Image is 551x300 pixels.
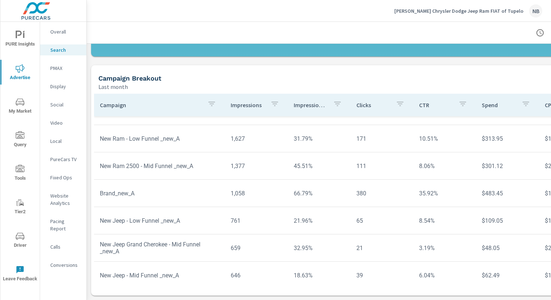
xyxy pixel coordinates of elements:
td: $48.05 [476,239,539,257]
div: Video [40,117,86,128]
p: [PERSON_NAME] Chrysler Dodge Jeep Ram FIAT of Tupelo [394,8,523,14]
p: Fixed Ops [50,174,81,181]
p: Spend [482,101,515,109]
p: Impression Share [294,101,327,109]
td: 1,627 [225,129,288,148]
td: 31.79% [288,129,351,148]
td: $483.45 [476,184,539,203]
td: 21.96% [288,211,351,230]
div: NB [529,4,542,17]
td: 3.19% [413,239,476,257]
div: Display [40,81,86,92]
p: Video [50,119,81,126]
td: 8.54% [413,211,476,230]
td: 32.95% [288,239,351,257]
div: nav menu [0,22,40,290]
td: 111 [351,157,413,175]
h5: Campaign Breakout [98,74,161,82]
td: 39 [351,266,413,285]
div: Conversions [40,260,86,270]
td: Brand_new_A [94,184,225,203]
td: 6.04% [413,266,476,285]
div: Fixed Ops [40,172,86,183]
span: Advertise [3,64,38,82]
div: Social [40,99,86,110]
td: $301.12 [476,157,539,175]
td: New Jeep Grand Cherokee - Mid Funnel _new_A [94,235,225,261]
span: Leave Feedback [3,265,38,283]
td: 1,377 [225,157,288,175]
p: Last month [98,82,128,91]
td: 659 [225,239,288,257]
td: $62.49 [476,266,539,285]
td: 66.79% [288,184,351,203]
span: PURE Insights [3,31,38,48]
p: Clicks [356,101,390,109]
td: 10.51% [413,129,476,148]
p: PureCars TV [50,156,81,163]
span: My Market [3,98,38,116]
div: Local [40,136,86,147]
td: 646 [225,266,288,285]
td: 1,058 [225,184,288,203]
span: Query [3,131,38,149]
td: 171 [351,129,413,148]
td: 380 [351,184,413,203]
td: 65 [351,211,413,230]
td: 8.06% [413,157,476,175]
span: Driver [3,232,38,250]
td: $109.05 [476,211,539,230]
p: Impressions [231,101,264,109]
p: Overall [50,28,81,35]
p: CTR [419,101,453,109]
div: Overall [40,26,86,37]
div: PureCars TV [40,154,86,165]
div: Search [40,44,86,55]
p: PMAX [50,65,81,72]
p: Campaign [100,101,202,109]
p: Display [50,83,81,90]
td: New Ram 2500 - Mid Funnel _new_A [94,157,225,175]
div: Pacing Report [40,216,86,234]
td: New Ram - Low Funnel _new_A [94,129,225,148]
p: Pacing Report [50,218,81,232]
td: 21 [351,239,413,257]
div: Website Analytics [40,190,86,209]
div: Calls [40,241,86,252]
p: Search [50,46,81,54]
td: 761 [225,211,288,230]
span: Tools [3,165,38,183]
span: Tier2 [3,198,38,216]
td: 35.92% [413,184,476,203]
p: Calls [50,243,81,250]
p: Conversions [50,261,81,269]
td: 45.51% [288,157,351,175]
td: New Jeep - Mid Funnel _new_A [94,266,225,285]
td: New Jeep - Low Funnel _new_A [94,211,225,230]
p: Local [50,137,81,145]
div: PMAX [40,63,86,74]
td: 18.63% [288,266,351,285]
p: Social [50,101,81,108]
p: Website Analytics [50,192,81,207]
td: $313.95 [476,129,539,148]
